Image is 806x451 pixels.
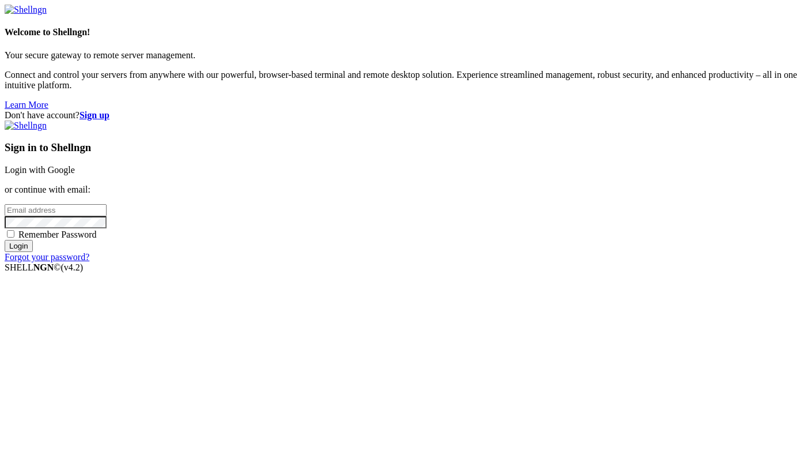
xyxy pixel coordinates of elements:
[5,70,801,91] p: Connect and control your servers from anywhere with our powerful, browser-based terminal and remo...
[61,262,84,272] span: 4.2.0
[5,121,47,131] img: Shellngn
[5,141,801,154] h3: Sign in to Shellngn
[5,50,801,61] p: Your secure gateway to remote server management.
[33,262,54,272] b: NGN
[5,185,801,195] p: or continue with email:
[80,110,109,120] a: Sign up
[7,230,14,238] input: Remember Password
[5,110,801,121] div: Don't have account?
[5,5,47,15] img: Shellngn
[5,27,801,37] h4: Welcome to Shellngn!
[5,252,89,262] a: Forgot your password?
[5,100,48,110] a: Learn More
[5,240,33,252] input: Login
[5,262,83,272] span: SHELL ©
[5,204,107,216] input: Email address
[18,230,97,239] span: Remember Password
[5,165,75,175] a: Login with Google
